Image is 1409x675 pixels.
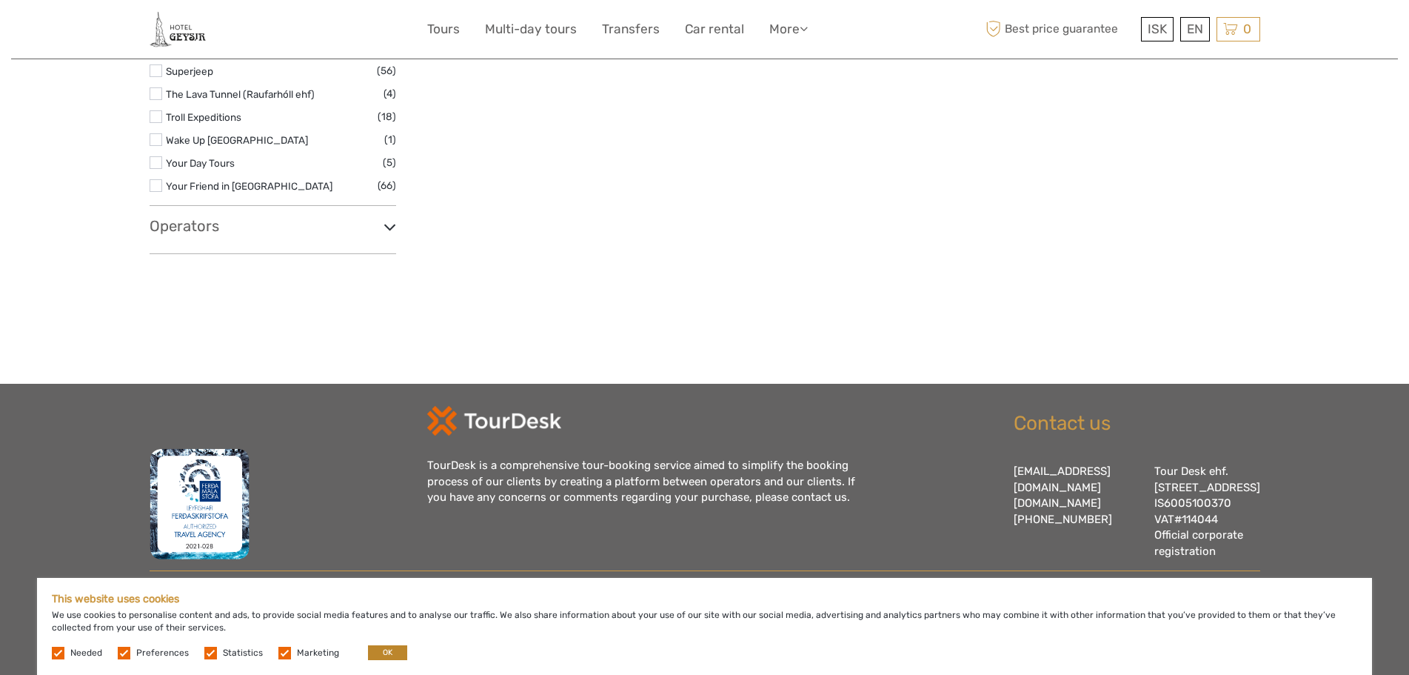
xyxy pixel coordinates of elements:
a: [DOMAIN_NAME] [1014,496,1101,510]
a: Transfers [602,19,660,40]
span: Best price guarantee [983,17,1137,41]
h5: This website uses cookies [52,593,1357,605]
div: EN [1180,17,1210,41]
span: 0 [1241,21,1254,36]
div: TourDesk is a comprehensive tour-booking service aimed to simplify the booking process of our cli... [427,458,871,505]
a: Superjeep [166,65,213,77]
div: We use cookies to personalise content and ads, to provide social media features and to analyse ou... [37,578,1372,675]
a: Car rental [685,19,744,40]
label: Marketing [297,647,339,659]
a: Tours [427,19,460,40]
span: (18) [378,108,396,125]
span: (1) [384,131,396,148]
span: ISK [1148,21,1167,36]
a: Wake Up [GEOGRAPHIC_DATA] [166,134,308,146]
h2: Contact us [1014,412,1260,436]
h3: Operators [150,217,396,235]
div: [EMAIL_ADDRESS][DOMAIN_NAME] [PHONE_NUMBER] [1014,464,1139,559]
div: Tour Desk ehf. [STREET_ADDRESS] IS6005100370 VAT#114044 [1154,464,1260,559]
img: 2245-fc00950d-c906-46d7-b8c2-e740c3f96a38_logo_small.jpg [150,11,206,47]
label: Needed [70,647,102,659]
a: Multi-day tours [485,19,577,40]
a: More [769,19,808,40]
span: (66) [378,177,396,194]
a: Your Day Tours [166,157,235,169]
span: (4) [384,85,396,102]
span: (5) [383,154,396,171]
a: Official corporate registration [1154,528,1243,557]
img: fms.png [150,448,250,559]
button: OK [368,645,407,660]
img: td-logo-white.png [427,406,561,436]
span: (56) [377,62,396,79]
label: Statistics [223,647,263,659]
a: The Lava Tunnel (Raufarhóll ehf) [166,88,315,100]
a: Your Friend in [GEOGRAPHIC_DATA] [166,180,332,192]
label: Preferences [136,647,189,659]
a: Troll Expeditions [166,111,241,123]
